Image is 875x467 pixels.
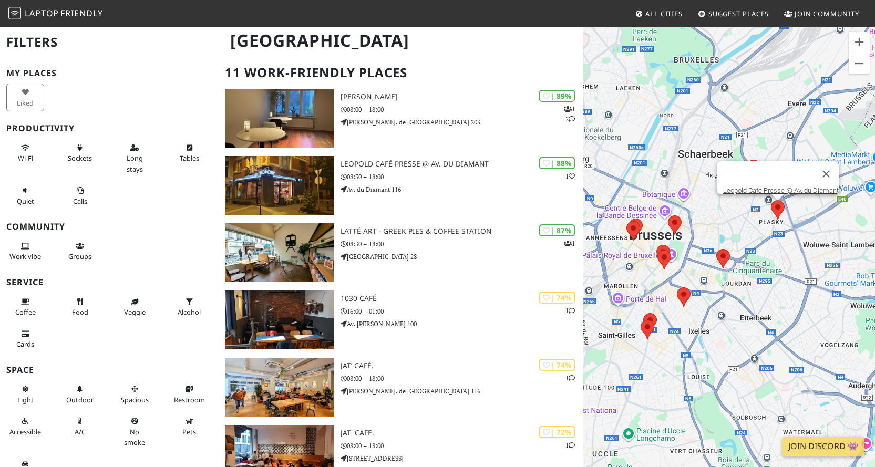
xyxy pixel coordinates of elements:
[565,171,575,181] p: 1
[341,306,584,316] p: 16:00 – 01:00
[219,89,583,148] a: Jackie | 89% 12 [PERSON_NAME] 08:00 – 18:00 [PERSON_NAME]. de [GEOGRAPHIC_DATA] 203
[694,4,774,23] a: Suggest Places
[6,237,44,265] button: Work vibe
[170,293,208,321] button: Alcohol
[6,182,44,210] button: Quiet
[849,32,870,53] button: Zoom in
[6,380,44,408] button: Light
[182,427,196,437] span: Pet friendly
[225,57,577,89] h2: 11 Work-Friendly Places
[61,412,99,440] button: A/C
[124,427,145,447] span: Smoke free
[225,156,334,215] img: Leopold Café Presse @ Av. du Diamant
[225,358,334,417] img: JAT’ Café.
[174,395,205,404] span: Restroom
[170,380,208,408] button: Restroom
[219,290,583,349] a: 1030 Café | 74% 1 1030 Café 16:00 – 01:00 Av. [PERSON_NAME] 100
[6,277,212,287] h3: Service
[121,395,149,404] span: Spacious
[25,7,59,19] span: Laptop
[539,359,575,371] div: | 74%
[341,252,584,262] p: [GEOGRAPHIC_DATA] 28
[180,153,199,163] span: Work-friendly tables
[170,139,208,167] button: Tables
[116,412,153,451] button: No smoke
[341,319,584,329] p: Av. [PERSON_NAME] 100
[341,117,584,127] p: [PERSON_NAME]. de [GEOGRAPHIC_DATA] 203
[341,453,584,463] p: [STREET_ADDRESS]
[170,412,208,440] button: Pets
[68,252,91,261] span: Group tables
[61,182,99,210] button: Calls
[75,427,86,437] span: Air conditioned
[66,395,94,404] span: Outdoor area
[645,9,683,18] span: All Cities
[6,68,212,78] h3: My Places
[631,4,687,23] a: All Cities
[225,290,334,349] img: 1030 Café
[6,123,212,133] h3: Productivity
[222,26,581,55] h1: [GEOGRAPHIC_DATA]
[708,9,769,18] span: Suggest Places
[178,307,201,317] span: Alcohol
[6,412,44,440] button: Accessible
[6,325,44,353] button: Cards
[341,92,584,101] h3: [PERSON_NAME]
[565,440,575,450] p: 1
[341,441,584,451] p: 08:00 – 18:00
[6,26,212,58] h2: Filters
[8,5,103,23] a: LaptopFriendly LaptopFriendly
[6,365,212,375] h3: Space
[9,252,41,261] span: People working
[6,139,44,167] button: Wi-Fi
[341,239,584,249] p: 08:30 – 18:00
[780,4,863,23] a: Join Community
[6,293,44,321] button: Coffee
[795,9,859,18] span: Join Community
[341,429,584,438] h3: JAT' Cafe.
[341,105,584,115] p: 08:00 – 18:00
[341,184,584,194] p: Av. du Diamant 116
[124,307,146,317] span: Veggie
[60,7,102,19] span: Friendly
[539,426,575,438] div: | 72%
[18,153,33,163] span: Stable Wi-Fi
[539,292,575,304] div: | 74%
[219,223,583,282] a: Latté Art - Greek Pies & Coffee Station | 87% 1 Latté Art - Greek Pies & Coffee Station 08:30 – 1...
[849,53,870,74] button: Zoom out
[219,156,583,215] a: Leopold Café Presse @ Av. du Diamant | 88% 1 Leopold Café Presse @ Av. du Diamant 08:30 – 18:00 A...
[341,294,584,303] h3: 1030 Café
[341,160,584,169] h3: Leopold Café Presse @ Av. du Diamant
[565,306,575,316] p: 1
[6,222,212,232] h3: Community
[61,380,99,408] button: Outdoor
[723,186,839,194] a: Leopold Café Presse @ Av. du Diamant
[116,293,153,321] button: Veggie
[15,307,36,317] span: Coffee
[564,104,575,124] p: 1 2
[17,196,34,206] span: Quiet
[341,386,584,396] p: [PERSON_NAME]. de [GEOGRAPHIC_DATA] 116
[8,7,21,19] img: LaptopFriendly
[72,307,88,317] span: Food
[341,172,584,182] p: 08:30 – 18:00
[219,358,583,417] a: JAT’ Café. | 74% 1 JAT’ Café. 08:00 – 18:00 [PERSON_NAME]. de [GEOGRAPHIC_DATA] 116
[16,339,34,349] span: Credit cards
[564,238,575,248] p: 1
[116,380,153,408] button: Spacious
[539,224,575,236] div: | 87%
[225,223,334,282] img: Latté Art - Greek Pies & Coffee Station
[225,89,334,148] img: Jackie
[17,395,34,404] span: Natural light
[539,157,575,169] div: | 88%
[9,427,41,437] span: Accessible
[127,153,143,173] span: Long stays
[341,373,584,383] p: 08:00 – 18:00
[73,196,87,206] span: Video/audio calls
[341,361,584,370] h3: JAT’ Café.
[116,139,153,178] button: Long stays
[61,139,99,167] button: Sockets
[814,161,839,186] button: Close
[61,293,99,321] button: Food
[61,237,99,265] button: Groups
